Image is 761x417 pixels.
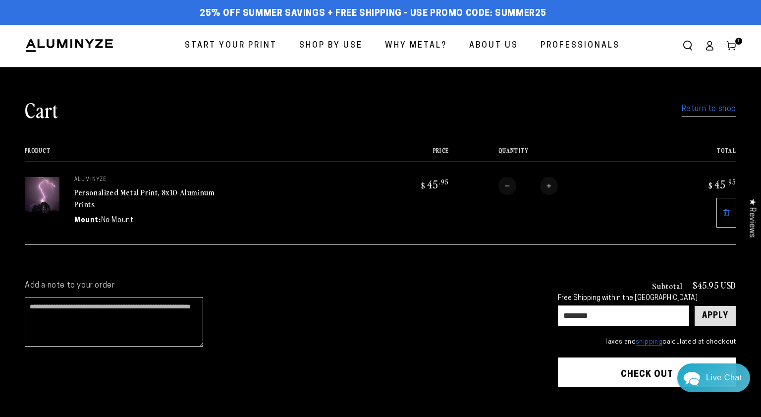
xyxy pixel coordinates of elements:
a: We run onRe:amaze [76,274,134,280]
p: Thank you for your kind words about Aluminyze prints! It's wonderful to hear that you've enjoyed ... [40,88,190,135]
a: Personalized Metal Print, 8x10 Aluminum Prints [74,186,215,210]
a: About Us [462,33,526,59]
bdi: 45 [420,177,449,191]
img: 8"x10" Rectangle White Glossy Aluminyzed Photo [25,177,59,221]
span: Away until [DATE] [74,43,137,51]
p: aluminyze [74,177,223,183]
span: Why Metal? [385,39,447,53]
label: Add a note to your order [25,281,538,291]
span: $ [421,180,426,190]
img: d43a2b16f90f7195f4c1ce3167853375 [5,240,24,259]
a: Remove 8"x10" Rectangle White Glossy Aluminyzed Photo [716,198,736,228]
a: Appreciate [109,251,148,259]
a: Professionals [533,33,627,59]
sup: .95 [439,178,449,186]
th: Quantity [449,147,653,162]
div: 2:17 PM · Viewed [5,207,205,216]
dd: No Mount [101,215,134,226]
a: Start Your Print [177,33,284,59]
p: Thank you. You as well [40,232,113,241]
div: Click to open Judge.me floating reviews tab [742,190,761,245]
span: About Us [469,39,518,53]
dt: Mount: [74,215,101,226]
summary: Search our site [677,35,699,57]
div: Free Shipping within the [GEOGRAPHIC_DATA] [558,295,736,303]
a: Back [7,7,25,33]
bdi: 45 [707,177,736,191]
div: Click to enter your contact details to receive replies via email [5,280,206,297]
span: Re:amaze [107,272,134,281]
strong: white glossy 8x10 [50,75,110,84]
button: Check out [558,357,736,387]
p: I found your previous order, and you selected the finish for your print. [40,66,190,85]
span: Professionals [541,39,620,53]
img: d43a2b16f90f7195f4c1ce3167853375 [5,134,24,153]
span: $ [708,180,713,190]
th: Price [366,147,449,162]
a: Return to shop [682,102,736,117]
div: Apply [702,306,728,326]
span: Start Your Print [185,39,277,53]
small: Taxes and calculated at checkout [558,337,736,347]
h1: Cart [25,97,58,122]
div: Chat widget toggle [677,363,750,392]
div: Contact Us Directly [706,363,742,392]
div: [PERSON_NAME] · 2:18 PM · [30,251,205,259]
img: Aluminyze [25,38,114,53]
sup: .95 [726,178,736,186]
span: Shop By Use [299,39,363,53]
a: Shop By Use [292,33,370,59]
span: Appreciate [116,145,148,153]
button: Reply [184,301,203,316]
a: Why Metal? [378,33,454,59]
div: [PERSON_NAME] · 2:16 PM · [30,145,205,153]
input: Quantity for Personalized Metal Print, 8x10 Aluminum Prints [516,177,540,195]
span: 1 [737,38,740,45]
th: Product [25,147,366,162]
a: Appreciate [109,145,148,153]
p: Thank you SO much!! I will be ordering tonight. My [DEMOGRAPHIC_DATA] prints still look new like ... [20,169,195,197]
span: Appreciate [116,251,148,259]
p: $45.95 USD [693,281,736,290]
h3: Subtotal [652,282,683,290]
a: shipping [636,339,662,346]
th: Total [653,147,736,162]
span: 25% off Summer Savings + Free Shipping - Use Promo Code: SUMMER25 [200,8,546,19]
